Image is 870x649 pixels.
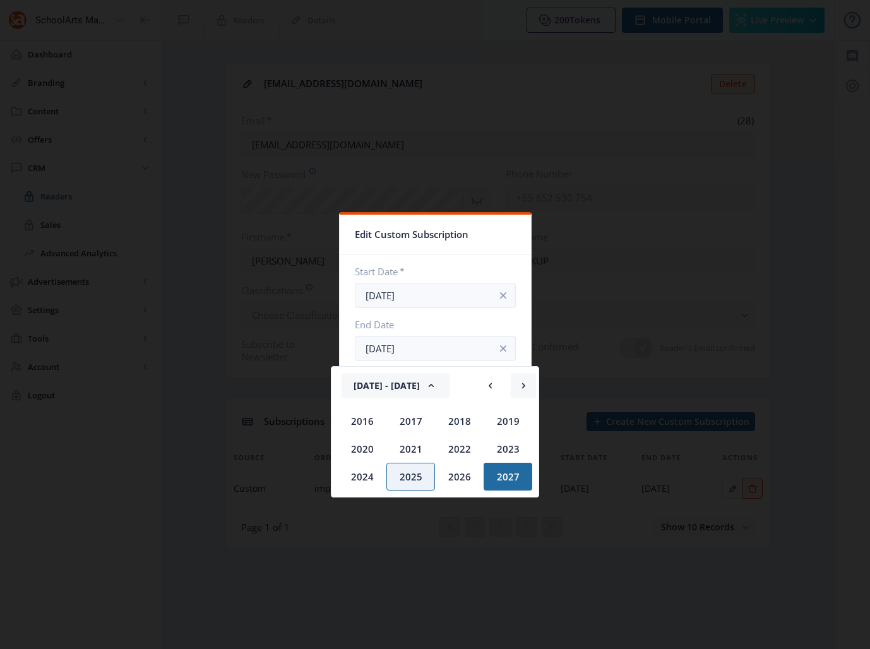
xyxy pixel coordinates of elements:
[497,289,509,302] nb-icon: info
[386,463,435,491] div: 2025
[435,435,484,463] div: 2022
[435,407,484,435] div: 2018
[484,463,532,491] div: 2027
[355,336,516,361] input: End Date
[338,435,386,463] div: 2020
[338,407,386,435] div: 2016
[497,342,509,355] nb-icon: info
[355,283,516,308] input: Start Date
[491,336,516,361] button: info
[386,435,435,463] div: 2021
[386,407,435,435] div: 2017
[338,463,386,491] div: 2024
[355,225,468,244] span: Edit Custom Subscription
[491,283,516,308] button: info
[355,265,506,278] label: Start Date
[355,318,506,331] label: End Date
[484,407,532,435] div: 2019
[342,373,450,398] button: [DATE] - [DATE]
[484,435,532,463] div: 2023
[435,463,484,491] div: 2026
